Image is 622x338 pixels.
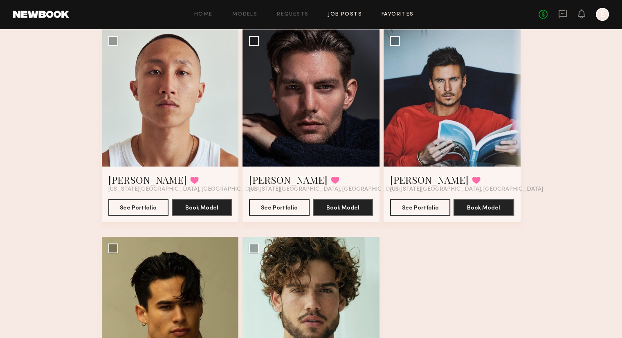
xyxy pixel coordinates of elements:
a: E [596,8,609,21]
button: Book Model [454,199,514,216]
span: [US_STATE][GEOGRAPHIC_DATA], [GEOGRAPHIC_DATA] [390,186,543,193]
a: Requests [277,12,308,17]
a: Favorites [382,12,414,17]
a: Home [194,12,213,17]
a: Job Posts [328,12,362,17]
span: [US_STATE][GEOGRAPHIC_DATA], [GEOGRAPHIC_DATA] [249,186,402,193]
button: See Portfolio [390,199,450,216]
a: Book Model [454,204,514,211]
a: Book Model [313,204,373,211]
button: See Portfolio [108,199,168,216]
a: [PERSON_NAME] [249,173,328,186]
button: See Portfolio [249,199,309,216]
a: [PERSON_NAME] [390,173,469,186]
button: Book Model [172,199,232,216]
span: [US_STATE][GEOGRAPHIC_DATA], [GEOGRAPHIC_DATA] [108,186,261,193]
a: Models [232,12,257,17]
a: Book Model [172,204,232,211]
a: [PERSON_NAME] [108,173,187,186]
button: Book Model [313,199,373,216]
